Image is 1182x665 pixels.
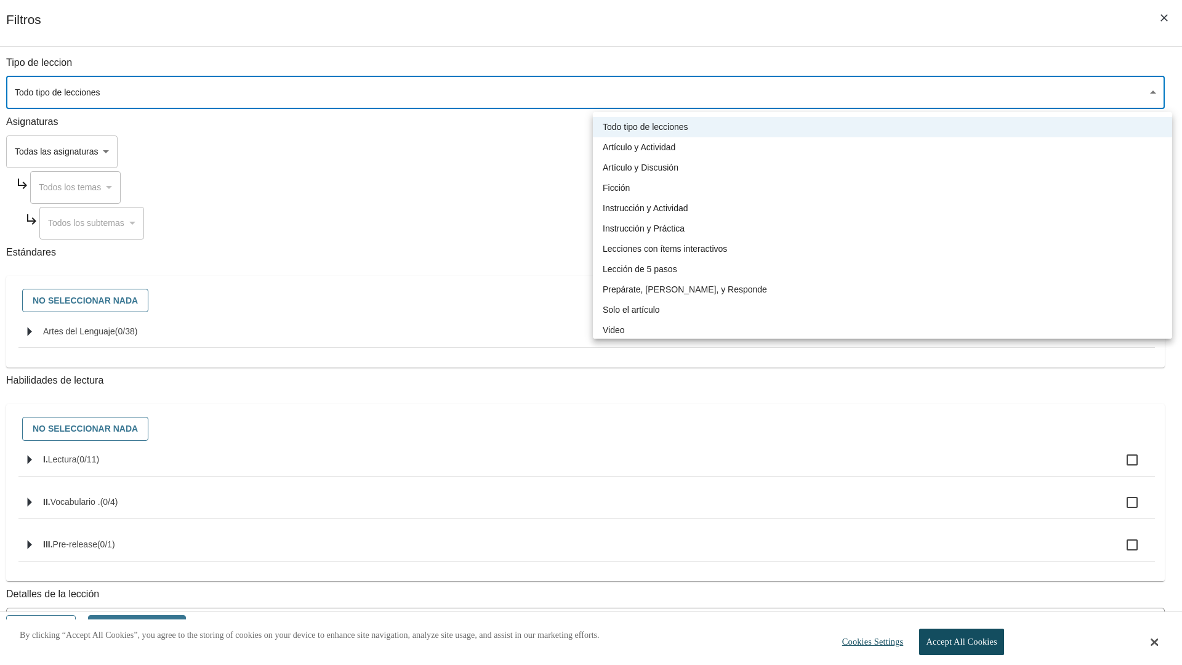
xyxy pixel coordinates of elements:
li: Lección de 5 pasos [593,259,1172,280]
li: Video [593,320,1172,341]
ul: Seleccione un tipo de lección [593,112,1172,345]
p: By clicking “Accept All Cookies”, you agree to the storing of cookies on your device to enhance s... [20,629,600,642]
li: Prepárate, [PERSON_NAME], y Responde [593,280,1172,300]
li: Artículo y Discusión [593,158,1172,178]
li: Instrucción y Actividad [593,198,1172,219]
li: Ficción [593,178,1172,198]
li: Instrucción y Práctica [593,219,1172,239]
button: Accept All Cookies [919,629,1003,655]
li: Artículo y Actividad [593,137,1172,158]
li: Solo el artículo [593,300,1172,320]
button: Close [1151,637,1158,648]
button: Cookies Settings [831,629,908,655]
li: Lecciones con ítems interactivos [593,239,1172,259]
li: Todo tipo de lecciones [593,117,1172,137]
